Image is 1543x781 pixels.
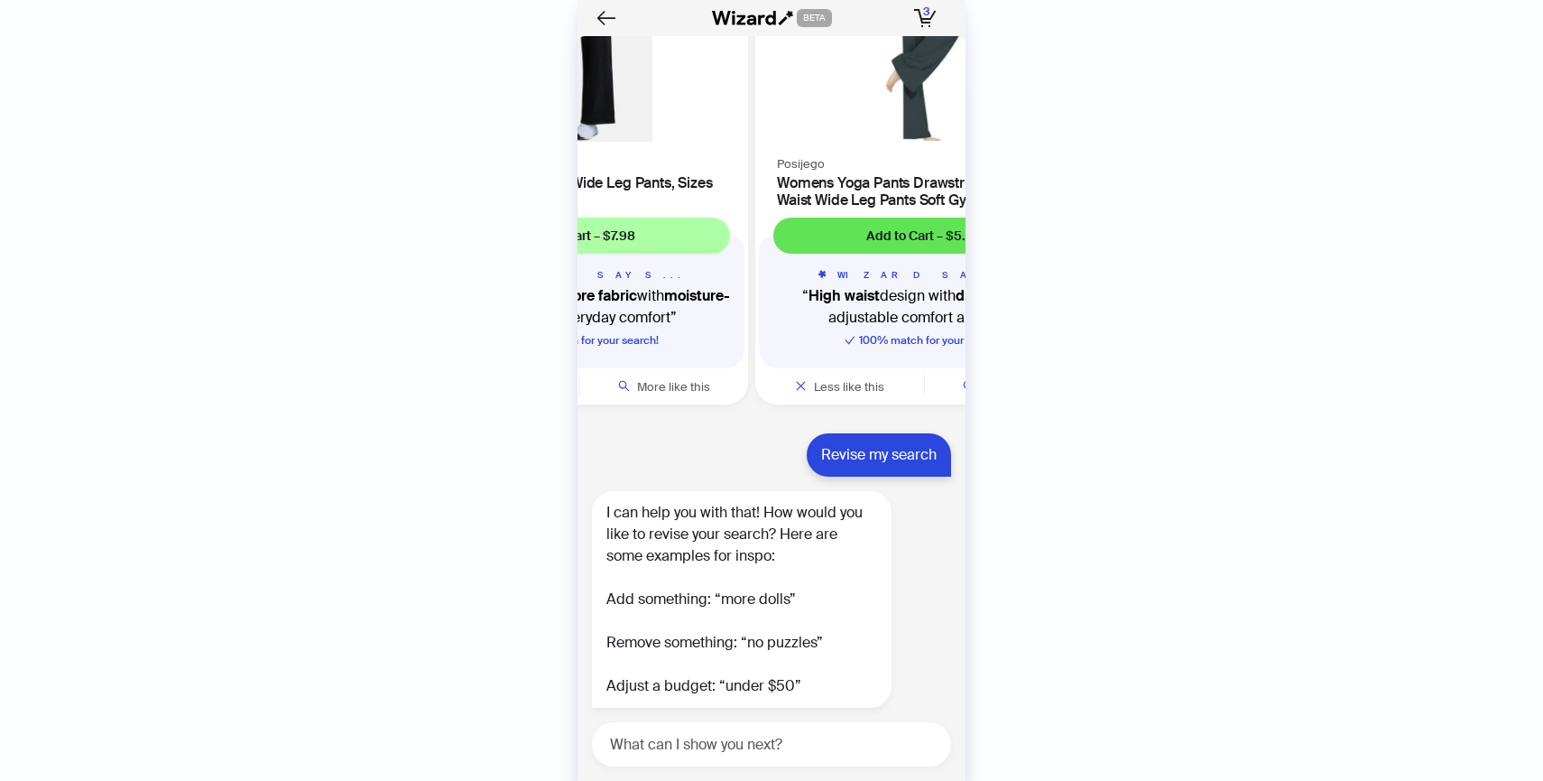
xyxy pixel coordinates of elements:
button: Back [592,4,621,33]
span: check [845,335,855,346]
h5: WIZARD SAYS... [429,268,730,282]
span: Posijego [777,156,825,172]
span: Add to Cart – $5.99 [866,228,982,244]
div: Revise my search [807,433,951,477]
span: 3 [923,5,929,19]
span: More like this [637,379,710,395]
h4: Womens Yoga Pants Drawstring Stretch High Waist Wide Leg Pants Soft Gym Athletic Workout Pants, W... [777,174,1071,209]
div: I can help you with that! How would you like to revise your search? Here are some examples for in... [592,491,892,708]
span: search [963,380,975,392]
h4: Women's ButterCore Wide Leg Pants, Sizes Xs-xxxl [432,174,726,209]
button: Add to Cart – $5.99 [773,218,1075,254]
span: close [795,380,807,392]
b: drawstring [956,286,1029,305]
span: Add to Cart – $7.98 [523,228,635,244]
span: 100 % match for your search! [500,333,659,348]
span: Less like this [814,379,884,395]
span: search [618,380,630,392]
span: 100 % match for your search! [845,333,1003,348]
b: High waist [808,286,880,305]
button: Less like this [755,368,924,404]
q: design with for adjustable comfort and style [773,285,1075,329]
span: BETA [797,9,832,27]
q: with for everyday comfort [429,285,730,329]
h5: WIZARD SAYS... [773,268,1075,282]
